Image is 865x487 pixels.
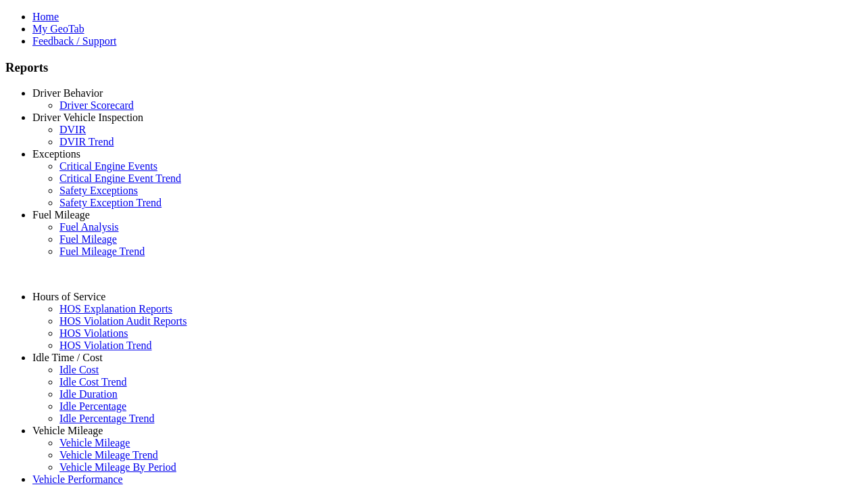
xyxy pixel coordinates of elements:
a: HOS Violation Trend [59,340,152,351]
a: Idle Cost [59,364,99,375]
a: Hours of Service [32,291,105,302]
a: Feedback / Support [32,35,116,47]
a: Driver Vehicle Inspection [32,112,143,123]
h3: Reports [5,60,860,75]
a: Idle Percentage [59,400,126,412]
a: Home [32,11,59,22]
a: HOS Violations [59,327,128,339]
a: Fuel Mileage [59,233,117,245]
a: Vehicle Mileage Trend [59,449,158,461]
a: Vehicle Mileage By Period [59,461,176,473]
a: Exceptions [32,148,80,160]
a: My GeoTab [32,23,84,34]
a: Fuel Mileage [32,209,90,221]
a: Idle Time / Cost [32,352,103,363]
a: Vehicle Mileage [32,425,103,436]
a: Idle Cost Trend [59,376,127,388]
a: Fuel Analysis [59,221,119,233]
a: Safety Exception Trend [59,197,162,208]
a: Vehicle Mileage [59,437,130,448]
a: DVIR Trend [59,136,114,147]
a: Safety Exceptions [59,185,138,196]
a: Critical Engine Events [59,160,157,172]
a: HOS Explanation Reports [59,303,172,315]
a: Critical Engine Event Trend [59,172,181,184]
a: HOS Violation Audit Reports [59,315,187,327]
a: Idle Percentage Trend [59,413,154,424]
a: Driver Behavior [32,87,103,99]
a: Idle Duration [59,388,118,400]
a: Fuel Mileage Trend [59,246,145,257]
a: DVIR [59,124,86,135]
a: Vehicle Performance [32,473,123,485]
a: Driver Scorecard [59,99,134,111]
